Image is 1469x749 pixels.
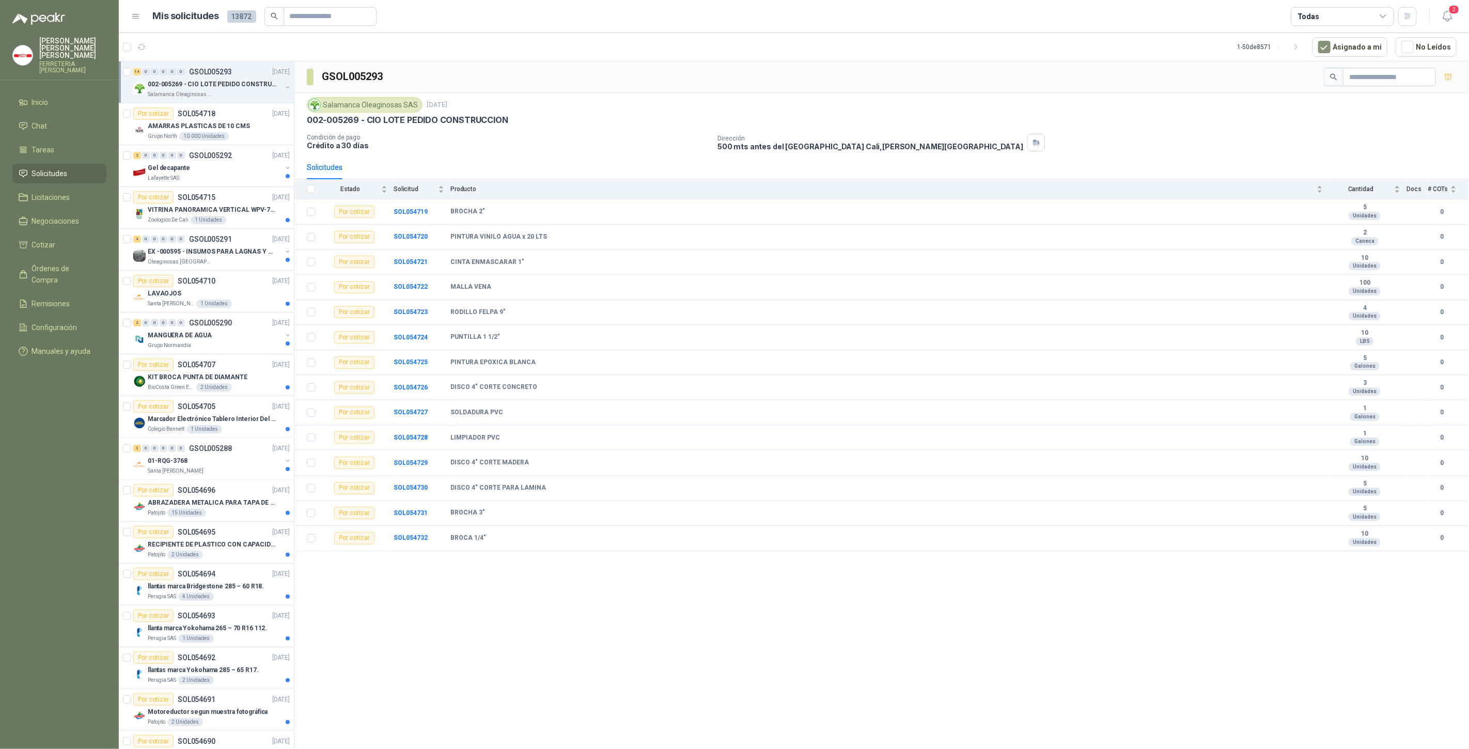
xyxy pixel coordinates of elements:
a: Por cotizarSOL054707[DATE] Company LogoKIT BROCA PUNTA DE DIAMANTEBioCosta Green Energy S.A.S2 Un... [119,354,294,396]
p: Oleaginosas [GEOGRAPHIC_DATA][PERSON_NAME] [148,258,213,266]
a: Configuración [12,318,106,337]
p: [DATE] [272,486,290,495]
div: 0 [168,319,176,326]
p: [PERSON_NAME] [PERSON_NAME] [PERSON_NAME] [39,37,106,59]
p: Colegio Bennett [148,425,184,433]
p: Grupo North [148,132,177,141]
span: Configuración [32,322,77,333]
a: Inicio [12,92,106,112]
img: Company Logo [133,584,146,597]
th: # COTs [1428,179,1469,199]
div: Por cotizar [334,206,374,218]
p: [DATE] [427,100,447,110]
a: 2 0 0 0 0 0 GSOL005292[DATE] Company LogoGel decapanteLafayette SAS [133,149,292,182]
div: Unidades [1349,463,1381,471]
p: llantas marca Bridgestone 285 – 60 R18. [148,582,264,591]
p: RECIPIENTE DE PLASTICO CON CAPACIDAD DE 1.8 LT PARA LA EXTRACCIÓN MANUAL DE LIQUIDOS [148,540,276,550]
div: Por cotizar [334,281,374,293]
a: Por cotizarSOL054710[DATE] Company LogoLAVAOJOSSanta [PERSON_NAME]1 Unidades [119,271,294,313]
th: Solicitud [394,179,450,199]
div: Unidades [1349,287,1381,295]
p: VITRINA PANORAMICA VERTICAL WPV-700FA [148,205,276,215]
img: Company Logo [133,375,146,387]
p: SOL054693 [178,612,215,619]
p: [DATE] [272,527,290,537]
span: Manuales y ayuda [32,346,91,357]
a: Remisiones [12,294,106,314]
div: 2 Unidades [167,718,203,726]
div: 1 Unidades [186,425,222,433]
b: 5 [1329,204,1400,212]
div: 0 [151,68,159,75]
span: search [1330,73,1337,81]
div: 0 [160,236,167,243]
div: 1 - 50 de 8571 [1237,39,1304,55]
b: 0 [1428,232,1457,242]
p: [DATE] [272,402,290,412]
span: Remisiones [32,298,70,309]
p: KIT BROCA PUNTA DE DIAMANTE [148,372,247,382]
button: Asignado a mi [1312,37,1387,57]
p: AMARRAS PLASTICAS DE 10 CMS [148,121,250,131]
b: RODILLO FELPA 9" [450,308,506,317]
b: LIMPIADOR PVC [450,434,500,442]
div: 0 [177,319,185,326]
a: 4 0 0 0 0 0 GSOL005291[DATE] Company LogoEX -000595 - INSUMOS PARA LAGNAS Y OFICINAS PLANTAOleagi... [133,233,292,266]
div: Por cotizar [133,400,174,413]
div: 2 [133,319,141,326]
b: 100 [1329,279,1400,287]
p: Santa [PERSON_NAME] [148,467,204,475]
div: Por cotizar [133,526,174,538]
div: 0 [142,236,150,243]
img: Company Logo [133,291,146,304]
div: Galones [1350,362,1380,370]
p: [DATE] [272,235,290,244]
b: DISCO 4" CORTE PARA LAMINA [450,484,546,492]
div: 2 Unidades [178,676,214,684]
b: PINTURA EPOXICA BLANCA [450,358,536,367]
a: Por cotizarSOL054695[DATE] Company LogoRECIPIENTE DE PLASTICO CON CAPACIDAD DE 1.8 LT PARA LA EXT... [119,522,294,564]
div: Galones [1350,438,1380,446]
h3: GSOL005293 [322,69,384,85]
span: Cotizar [32,239,56,251]
div: 0 [142,445,150,452]
div: Todas [1298,11,1319,22]
div: 0 [151,152,159,159]
a: Por cotizarSOL054691[DATE] Company LogoMotoreductor segun muestra fotográficaPatojito2 Unidades [119,689,294,731]
p: llanta marca Yokohama 265 – 70 R16 112. [148,623,267,633]
b: SOL054722 [394,283,428,290]
p: [DATE] [272,569,290,579]
div: 1 Unidades [191,216,226,224]
div: 0 [177,152,185,159]
img: Company Logo [133,249,146,262]
b: 0 [1428,383,1457,393]
div: 2 Unidades [167,551,203,559]
b: 0 [1428,458,1457,468]
span: Órdenes de Compra [32,263,97,286]
a: Tareas [12,140,106,160]
p: SOL054690 [178,738,215,745]
img: Company Logo [133,668,146,680]
p: [DATE] [272,653,290,663]
span: Negociaciones [32,215,80,227]
a: SOL054731 [394,509,428,517]
img: Company Logo [133,208,146,220]
p: GSOL005293 [189,68,232,75]
p: Gel decapante [148,163,190,173]
b: SOL054721 [394,258,428,266]
div: Por cotizar [334,231,374,243]
a: SOL054725 [394,358,428,366]
p: LAVAOJOS [148,289,181,299]
p: Patojito [148,718,165,726]
div: Unidades [1349,488,1381,496]
b: PUNTILLA 1 1/2" [450,333,500,341]
span: Producto [450,185,1315,193]
p: [DATE] [272,695,290,705]
div: Por cotizar [334,407,374,419]
img: Company Logo [133,333,146,346]
b: 1 [1329,430,1400,438]
div: 14 [133,68,141,75]
span: Solicitudes [32,168,68,179]
b: SOL054719 [394,208,428,215]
